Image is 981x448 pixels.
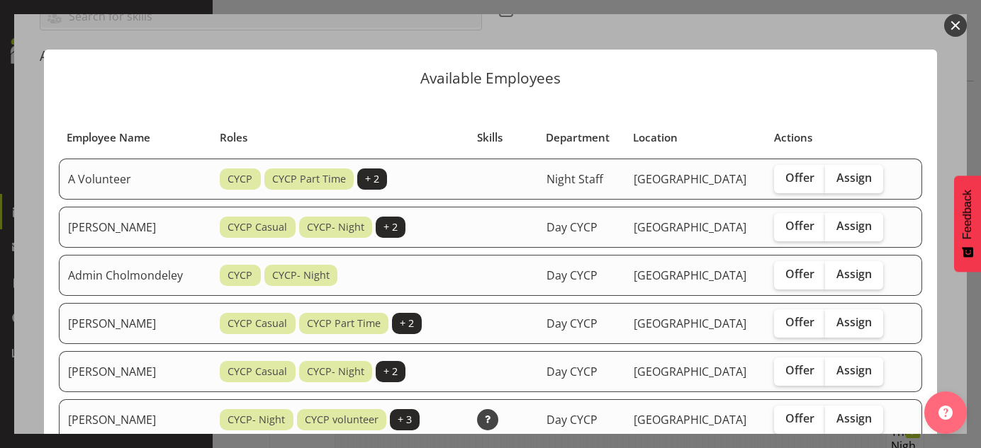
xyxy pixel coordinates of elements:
[836,219,872,233] span: Assign
[785,411,814,425] span: Offer
[228,219,287,235] span: CYCP Casual
[58,71,923,86] p: Available Employees
[546,268,598,283] span: Day CYCP
[220,130,247,146] span: Roles
[546,316,598,331] span: Day CYCP
[546,412,598,427] span: Day CYCP
[398,412,412,427] span: + 3
[305,412,379,427] span: CYCP volunteer
[59,303,211,344] td: [PERSON_NAME]
[59,351,211,392] td: [PERSON_NAME]
[400,316,414,331] span: + 2
[954,176,981,272] button: Feedback - Show survey
[785,363,814,377] span: Offer
[228,171,252,187] span: CYCP
[59,207,211,248] td: [PERSON_NAME]
[785,267,814,281] span: Offer
[272,171,346,187] span: CYCP Part Time
[383,219,398,235] span: + 2
[67,130,150,146] span: Employee Name
[634,412,746,427] span: [GEOGRAPHIC_DATA]
[365,171,379,187] span: + 2
[59,399,211,440] td: [PERSON_NAME]
[938,406,953,420] img: help-xxl-2.png
[836,315,872,329] span: Assign
[836,363,872,377] span: Assign
[634,364,746,379] span: [GEOGRAPHIC_DATA]
[785,171,814,185] span: Offer
[383,364,398,379] span: + 2
[228,364,287,379] span: CYCP Casual
[836,267,872,281] span: Assign
[961,190,974,239] span: Feedback
[307,219,364,235] span: CYCP- Night
[774,130,812,146] span: Actions
[546,364,598,379] span: Day CYCP
[228,412,285,427] span: CYCP- Night
[785,219,814,233] span: Offer
[228,316,287,331] span: CYCP Casual
[546,219,598,235] span: Day CYCP
[477,130,503,146] span: Skills
[307,316,381,331] span: CYCP Part Time
[836,171,872,185] span: Assign
[272,268,330,283] span: CYCP- Night
[785,315,814,329] span: Offer
[836,411,872,425] span: Assign
[59,159,211,200] td: A Volunteer
[546,171,603,187] span: Night Staff
[546,130,610,146] span: Department
[59,255,211,296] td: Admin Cholmondeley
[307,364,364,379] span: CYCP- Night
[228,268,252,283] span: CYCP
[633,130,678,146] span: Location
[634,316,746,331] span: [GEOGRAPHIC_DATA]
[634,268,746,283] span: [GEOGRAPHIC_DATA]
[634,219,746,235] span: [GEOGRAPHIC_DATA]
[634,171,746,187] span: [GEOGRAPHIC_DATA]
